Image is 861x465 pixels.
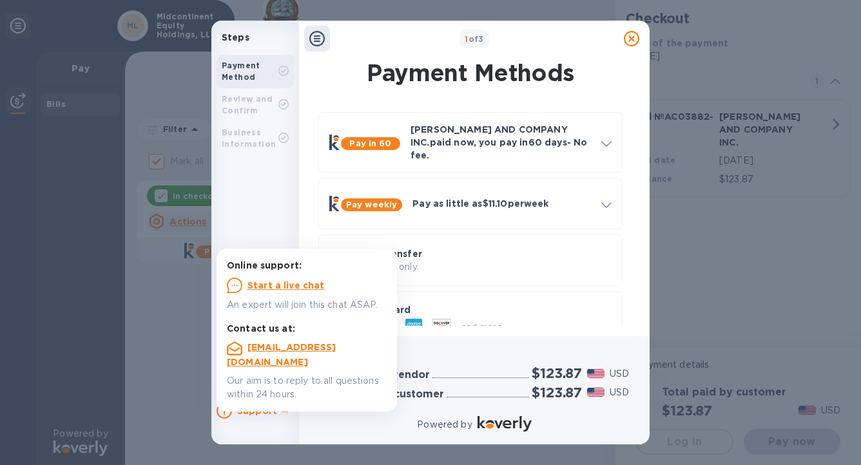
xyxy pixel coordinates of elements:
[610,367,629,381] p: USD
[355,303,612,316] p: Credit Card
[227,374,387,401] p: Our aim is to reply to all questions within 24 hours.
[316,59,625,86] h1: Payment Methods
[355,247,612,260] p: Bank Transfer
[411,123,591,162] p: [PERSON_NAME] AND COMPANY INC. paid now, you pay in 60 days - No fee.
[532,384,582,401] h2: $123.87
[349,138,391,148] b: Pay in 60
[532,365,582,381] h2: $123.87
[417,418,472,432] p: Powered by
[222,32,249,43] b: Steps
[461,321,508,331] span: and more...
[412,197,591,210] p: Pay as little as $11.10 per week
[587,369,605,378] img: USD
[222,61,260,82] b: Payment Method
[227,298,387,312] p: An expert will join this chat ASAP.
[465,34,484,44] b: of 3
[355,260,612,274] p: US banks only.
[346,200,397,209] b: Pay weekly
[465,34,468,44] span: 1
[227,260,302,270] b: Online support:
[610,386,629,399] p: USD
[222,94,273,115] b: Review and Confirm
[227,342,336,367] a: [EMAIL_ADDRESS][DOMAIN_NAME]
[237,406,277,416] b: Support
[247,280,325,290] u: Start a live chat
[478,416,532,432] img: Logo
[587,388,605,397] img: USD
[227,323,295,334] b: Contact us at:
[222,128,276,149] b: Business Information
